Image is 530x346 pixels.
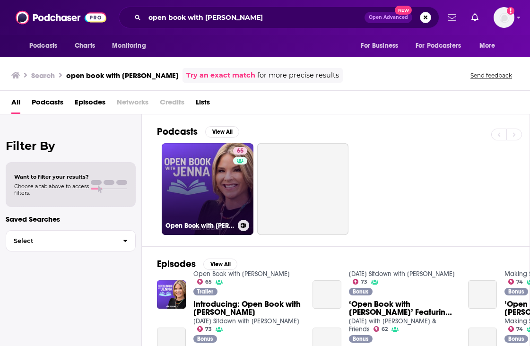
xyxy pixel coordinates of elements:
a: 73 [353,279,368,285]
span: New [395,6,412,15]
h2: Podcasts [157,126,198,138]
span: Bonus [353,336,368,342]
h2: Filter By [6,139,136,153]
button: View All [203,259,237,270]
a: 74 [508,326,523,332]
img: User Profile [494,7,514,28]
span: More [479,39,495,52]
button: open menu [354,37,410,55]
span: Charts [75,39,95,52]
span: 74 [516,327,523,331]
a: Podcasts [32,95,63,114]
a: Sunday Sitdown with Willie Geist [193,317,299,325]
a: 74 [508,279,523,285]
div: Search podcasts, credits, & more... [119,7,439,28]
a: Sunday Sitdown with Willie Geist [349,270,455,278]
button: View All [205,126,239,138]
a: 65 [233,147,247,155]
span: Open Advanced [369,15,408,20]
a: Lists [196,95,210,114]
a: EpisodesView All [157,258,237,270]
span: Logged in as isabellaN [494,7,514,28]
span: Monitoring [112,39,146,52]
span: Choose a tab above to access filters. [14,183,89,196]
span: For Podcasters [416,39,461,52]
a: 62 [374,326,388,332]
a: Show notifications dropdown [444,9,460,26]
span: Select [6,238,115,244]
a: Introducing: Open Book with Jenna [193,300,301,316]
a: PodcastsView All [157,126,239,138]
button: open menu [105,37,158,55]
img: Introducing: Open Book with Jenna [157,280,186,309]
span: 74 [516,280,523,284]
h2: Episodes [157,258,196,270]
span: 73 [361,280,367,284]
a: Try an exact match [186,70,255,81]
svg: Add a profile image [507,7,514,15]
p: Saved Searches [6,215,136,224]
span: Want to filter your results? [14,173,89,180]
span: Bonus [353,289,368,294]
span: Introducing: Open Book with [PERSON_NAME] [193,300,301,316]
input: Search podcasts, credits, & more... [145,10,365,25]
span: for more precise results [257,70,339,81]
span: 62 [382,327,388,331]
img: Podchaser - Follow, Share and Rate Podcasts [16,9,106,26]
span: Podcasts [29,39,57,52]
span: Credits [160,95,184,114]
span: Bonus [508,336,524,342]
span: Bonus [508,289,524,294]
a: All [11,95,20,114]
a: Charts [69,37,101,55]
a: ‘Open Book with Jenna’ Featuring Rebecca Yarros [468,280,497,309]
span: 65 [237,147,243,156]
span: Bonus [197,336,213,342]
span: Networks [117,95,148,114]
span: Trailer [197,289,213,294]
span: ‘Open Book with [PERSON_NAME]’ Featuring [PERSON_NAME] [349,300,457,316]
button: open menu [473,37,507,55]
a: ‘Open Book with Jenna’ Featuring Rebecca Yarros [349,300,457,316]
button: open menu [409,37,475,55]
button: Send feedback [468,71,515,79]
button: Show profile menu [494,7,514,28]
span: 65 [205,280,212,284]
a: 73 [197,326,212,332]
h3: Open Book with [PERSON_NAME] [165,222,234,230]
a: 65Open Book with [PERSON_NAME] [162,143,253,235]
h3: open book with [PERSON_NAME] [66,71,179,80]
a: Show notifications dropdown [468,9,482,26]
a: 65 [197,279,212,285]
button: Open AdvancedNew [365,12,412,23]
span: 73 [205,327,212,331]
button: Select [6,230,136,251]
h3: Search [31,71,55,80]
button: open menu [23,37,70,55]
a: Episodes [75,95,105,114]
span: For Business [361,39,398,52]
a: ‘Open Book with Jenna’ Featuring Rebecca Yarros [313,280,341,309]
a: TODAY with Jenna & Friends [349,317,436,333]
a: Open Book with Jenna [193,270,290,278]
